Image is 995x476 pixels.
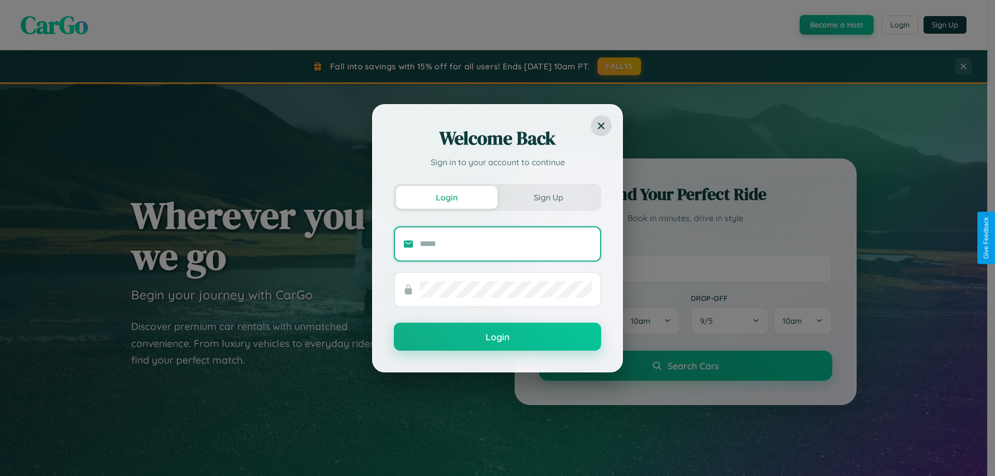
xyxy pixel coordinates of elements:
[497,186,599,209] button: Sign Up
[394,156,601,168] p: Sign in to your account to continue
[394,323,601,351] button: Login
[396,186,497,209] button: Login
[394,126,601,151] h2: Welcome Back
[983,217,990,259] div: Give Feedback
